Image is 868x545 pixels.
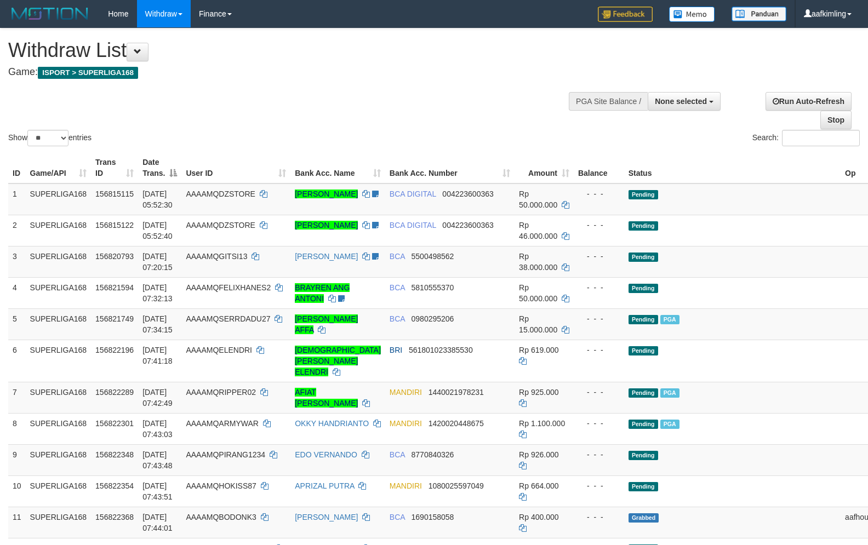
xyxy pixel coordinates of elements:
a: [PERSON_NAME] [295,190,358,198]
span: Pending [629,482,658,491]
img: panduan.png [732,7,786,21]
span: [DATE] 07:43:48 [142,450,173,470]
td: SUPERLIGA168 [26,340,92,382]
span: [DATE] 07:20:15 [142,252,173,272]
span: AAAAMQGITSI13 [186,252,247,261]
span: BCA [390,450,405,459]
th: ID [8,152,26,183]
span: Copy 5500498562 to clipboard [412,252,454,261]
span: MANDIRI [390,419,422,428]
span: AAAAMQHOKISS87 [186,481,256,490]
span: BCA [390,314,405,323]
span: Pending [629,253,658,262]
span: Copy 1690158058 to clipboard [412,513,454,521]
span: MANDIRI [390,388,422,397]
th: Bank Acc. Number: activate to sort column ascending [385,152,515,183]
span: ISPORT > SUPERLIGA168 [38,67,138,79]
span: [DATE] 07:44:01 [142,513,173,532]
td: SUPERLIGA168 [26,308,92,340]
a: Stop [820,111,852,129]
span: AAAAMQFELIXHANES2 [186,283,271,292]
span: [DATE] 05:52:40 [142,221,173,240]
div: - - - [578,251,620,262]
img: Feedback.jpg [598,7,653,22]
a: AFIAT [PERSON_NAME] [295,388,358,408]
span: [DATE] 05:52:30 [142,190,173,209]
span: 156822368 [95,513,134,521]
label: Show entries [8,130,92,146]
div: - - - [578,220,620,231]
td: 5 [8,308,26,340]
h1: Withdraw List [8,39,568,61]
span: Grabbed [629,513,659,523]
span: Rp 619.000 [519,346,558,354]
td: SUPERLIGA168 [26,413,92,444]
div: - - - [578,387,620,398]
span: AAAAMQRIPPER02 [186,388,256,397]
td: 7 [8,382,26,413]
td: SUPERLIGA168 [26,246,92,277]
span: AAAAMQBODONK3 [186,513,256,521]
a: [PERSON_NAME] [295,221,358,230]
th: Trans ID: activate to sort column ascending [91,152,138,183]
span: Rp 926.000 [519,450,558,459]
span: Copy 561801023385530 to clipboard [409,346,473,354]
td: 4 [8,277,26,308]
th: Date Trans.: activate to sort column descending [138,152,181,183]
span: Copy 1420020448675 to clipboard [429,419,484,428]
span: Copy 1080025597049 to clipboard [429,481,484,490]
a: APRIZAL PUTRA [295,481,354,490]
span: 156822354 [95,481,134,490]
span: Rp 925.000 [519,388,558,397]
span: Pending [629,388,658,398]
div: - - - [578,449,620,460]
td: 6 [8,340,26,382]
div: PGA Site Balance / [569,92,648,111]
span: Rp 50.000.000 [519,190,557,209]
span: Pending [629,221,658,231]
span: BCA [390,513,405,521]
span: Pending [629,190,658,199]
span: [DATE] 07:42:49 [142,388,173,408]
span: Copy 1440021978231 to clipboard [429,388,484,397]
span: 156815122 [95,221,134,230]
span: AAAAMQDZSTORE [186,190,255,198]
a: [DEMOGRAPHIC_DATA][PERSON_NAME] ELENDRI [295,346,381,376]
td: SUPERLIGA168 [26,215,92,246]
span: AAAAMQARMYWAR [186,419,259,428]
span: Copy 0980295206 to clipboard [412,314,454,323]
span: [DATE] 07:43:03 [142,419,173,439]
span: None selected [655,97,707,106]
span: [DATE] 07:32:13 [142,283,173,303]
th: Bank Acc. Name: activate to sort column ascending [290,152,385,183]
div: - - - [578,345,620,355]
span: AAAAMQDZSTORE [186,221,255,230]
div: - - - [578,188,620,199]
a: EDO VERNANDO [295,450,357,459]
span: [DATE] 07:34:15 [142,314,173,334]
div: - - - [578,282,620,293]
div: - - - [578,480,620,491]
span: BCA [390,283,405,292]
td: SUPERLIGA168 [26,277,92,308]
td: SUPERLIGA168 [26,444,92,475]
span: MANDIRI [390,481,422,490]
span: Copy 004223600363 to clipboard [442,221,493,230]
td: 9 [8,444,26,475]
span: [DATE] 07:43:51 [142,481,173,501]
span: 156822301 [95,419,134,428]
th: Game/API: activate to sort column ascending [26,152,92,183]
span: Pending [629,420,658,429]
td: 8 [8,413,26,444]
a: [PERSON_NAME] [295,513,358,521]
div: - - - [578,512,620,523]
span: 156821594 [95,283,134,292]
label: Search: [752,130,860,146]
span: 156815115 [95,190,134,198]
td: 11 [8,507,26,538]
img: Button%20Memo.svg [669,7,715,22]
a: Run Auto-Refresh [766,92,852,111]
a: [PERSON_NAME] [295,252,358,261]
span: 156822196 [95,346,134,354]
span: AAAAMQPIRANG1234 [186,450,265,459]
